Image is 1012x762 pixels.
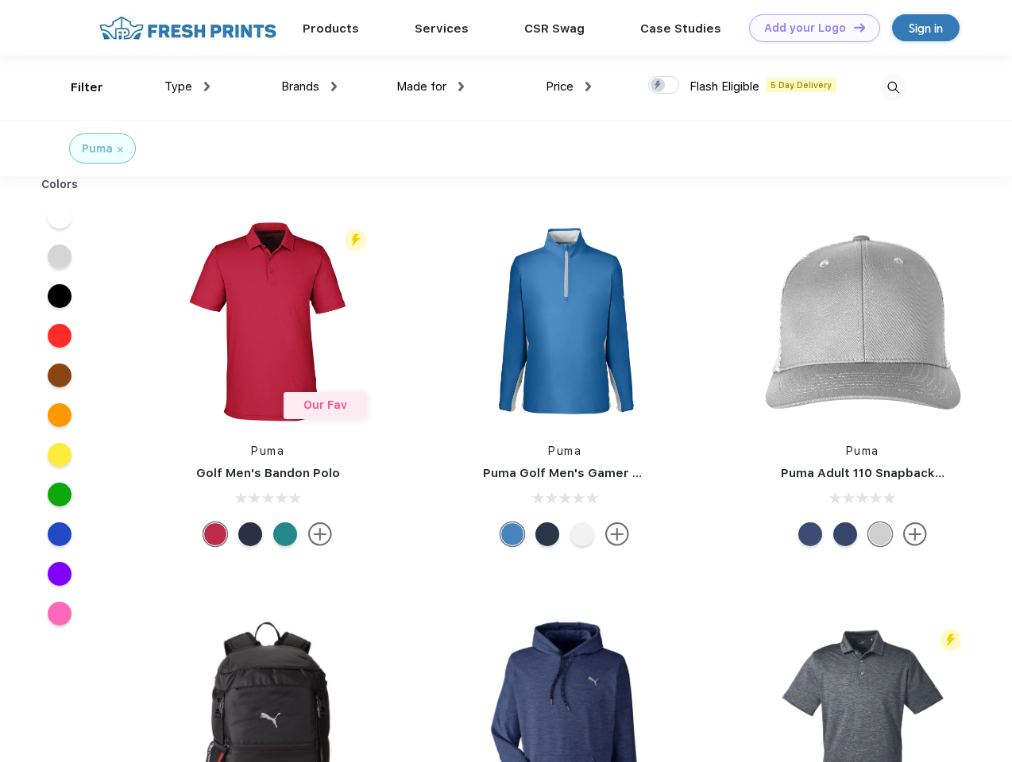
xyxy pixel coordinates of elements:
[251,444,284,457] a: Puma
[833,522,857,546] div: Peacoat with Qut Shd
[459,216,670,427] img: func=resize&h=266
[458,82,464,91] img: dropdown.png
[880,75,906,101] img: desktop_search.svg
[605,522,629,546] img: more.svg
[303,21,359,36] a: Products
[95,14,281,42] img: fo%20logo%202.webp
[483,466,734,480] a: Puma Golf Men's Gamer Golf Quarter-Zip
[909,19,943,37] div: Sign in
[303,398,347,411] span: Our Fav
[766,78,836,92] span: 5 Day Delivery
[415,21,469,36] a: Services
[570,522,594,546] div: Bright White
[764,21,846,35] div: Add your Logo
[118,147,123,152] img: filter_cancel.svg
[524,21,585,36] a: CSR Swag
[203,522,227,546] div: Ski Patrol
[29,176,91,193] div: Colors
[585,82,591,91] img: dropdown.png
[273,522,297,546] div: Green Lagoon
[903,522,927,546] img: more.svg
[82,140,113,157] div: Puma
[854,23,865,32] img: DT
[281,79,319,94] span: Brands
[892,14,960,41] a: Sign in
[548,444,581,457] a: Puma
[71,79,103,97] div: Filter
[308,522,332,546] img: more.svg
[689,79,759,94] span: Flash Eligible
[846,444,879,457] a: Puma
[238,522,262,546] div: Navy Blazer
[345,229,366,251] img: flash_active_toggle.svg
[196,466,340,480] a: Golf Men's Bandon Polo
[500,522,524,546] div: Bright Cobalt
[204,82,210,91] img: dropdown.png
[331,82,337,91] img: dropdown.png
[868,522,892,546] div: Quarry Brt Whit
[164,79,192,94] span: Type
[546,79,574,94] span: Price
[940,629,961,651] img: flash_active_toggle.svg
[396,79,446,94] span: Made for
[162,216,373,427] img: func=resize&h=266
[757,216,968,427] img: func=resize&h=266
[798,522,822,546] div: Peacoat Qut Shd
[535,522,559,546] div: Navy Blazer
